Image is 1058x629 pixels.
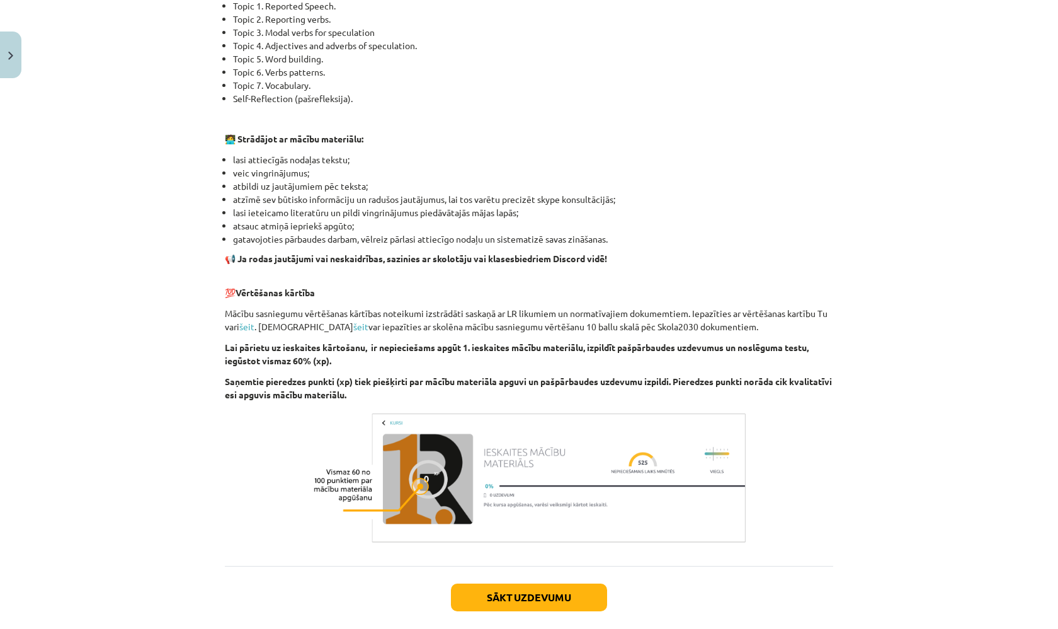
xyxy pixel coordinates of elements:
[233,206,833,219] li: lasi ieteicamo literatūru un pildi vingrinājumus piedāvātajās mājas lapās;
[451,584,607,611] button: Sākt uzdevumu
[233,26,833,39] li: Topic 3. Modal verbs for speculation
[233,39,833,52] li: Topic 4. Adjectives and adverbs of speculation.
[225,133,363,144] strong: 🧑‍💻 Strādājot ar mācību materiālu:
[225,342,809,366] b: Lai pārietu uz ieskaites kārtošanu, ir nepieciešams apgūt 1. ieskaites mācību materiālu, izpildīt...
[233,66,833,79] li: Topic 6. Verbs patterns.
[8,52,13,60] img: icon-close-lesson-0947bae3869378f0d4975bcd49f059093ad1ed9edebbc8119c70593378902aed.svg
[239,321,254,332] a: šeit
[353,321,368,332] a: šeit
[225,273,833,299] p: 💯
[225,307,833,333] p: Mācību sasniegumu vērtēšanas kārtības noteikumi izstrādāti saskaņā ar LR likumiem un normatīvajie...
[233,193,833,206] li: atzīmē sev būtisko informāciju un radušos jautājumus, lai tos varētu precizēt skype konsultācijās;
[233,92,833,105] li: Self-Reflection (pašrefleksija).
[236,287,315,298] b: Vērtēšanas kārtība
[233,180,833,193] li: atbildi uz jautājumiem pēc teksta;
[233,153,833,166] li: lasi attiecīgās nodaļas tekstu;
[233,13,833,26] li: Topic 2. Reporting verbs.
[233,219,833,233] li: atsauc atmiņā iepriekš apgūto;
[225,253,607,264] strong: 📢 Ja rodas jautājumi vai neskaidrības, sazinies ar skolotāju vai klasesbiedriem Discord vidē!
[225,376,832,400] b: Saņemtie pieredzes punkti (xp) tiek piešķirti par mācību materiāla apguvi un pašpārbaudes uzdevum...
[233,233,833,246] li: gatavojoties pārbaudes darbam, vēlreiz pārlasi attiecīgo nodaļu un sistematizē savas zināšanas.
[233,52,833,66] li: Topic 5. Word building.
[233,166,833,180] li: veic vingrinājumus;
[233,79,833,92] li: Topic 7. Vocabulary.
